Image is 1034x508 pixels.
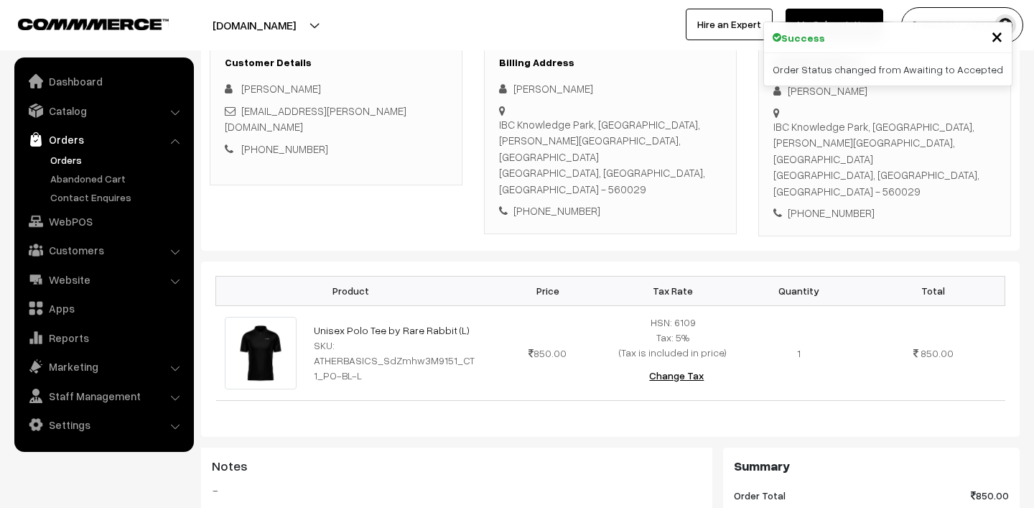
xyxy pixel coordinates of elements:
[225,57,447,69] h3: Customer Details
[499,116,722,198] div: IBC Knowledge Park, [GEOGRAPHIC_DATA], [PERSON_NAME][GEOGRAPHIC_DATA], [GEOGRAPHIC_DATA] [GEOGRAP...
[18,19,169,29] img: COMMMERCE
[18,267,189,292] a: Website
[797,347,801,359] span: 1
[18,14,144,32] a: COMMMERCE
[47,152,189,167] a: Orders
[18,354,189,379] a: Marketing
[686,9,773,40] a: Hire an Expert
[18,126,189,152] a: Orders
[47,171,189,186] a: Abandoned Cart
[921,347,954,359] span: 850.00
[764,53,1012,86] div: Order Status changed from Awaiting to Accepted
[991,25,1003,47] button: Close
[241,142,328,155] a: [PHONE_NUMBER]
[314,338,476,383] div: SKU: ATHERBASICS_SdZmhw3M9151_CT1_PO-BL-L
[862,276,1005,305] th: Total
[638,360,715,392] button: Change Tax
[212,458,702,474] h3: Notes
[47,190,189,205] a: Contact Enquires
[734,488,786,503] span: Order Total
[499,57,722,69] h3: Billing Address
[18,208,189,234] a: WebPOS
[499,80,722,97] div: [PERSON_NAME]
[162,7,346,43] button: [DOMAIN_NAME]
[18,412,189,438] a: Settings
[18,383,189,409] a: Staff Management
[619,316,727,359] span: HSN: 6109 Tax: 5% (Tax is included in price)
[314,324,470,336] a: Unisex Polo Tee by Rare Rabbit (L)
[781,30,825,45] strong: Success
[786,9,883,40] a: My Subscription
[971,488,1009,503] span: 850.00
[225,104,406,134] a: [EMAIL_ADDRESS][PERSON_NAME][DOMAIN_NAME]
[18,68,189,94] a: Dashboard
[773,83,996,99] div: [PERSON_NAME]
[773,205,996,221] div: [PHONE_NUMBER]
[18,325,189,351] a: Reports
[734,458,1009,474] h3: Summary
[225,317,297,389] img: 1718369065655917095408721972Ather-polo.png
[241,82,321,95] span: [PERSON_NAME]
[18,237,189,263] a: Customers
[528,347,567,359] span: 850.00
[736,276,862,305] th: Quantity
[901,7,1023,43] button: [PERSON_NAME]
[499,203,722,219] div: [PHONE_NUMBER]
[216,276,485,305] th: Product
[991,22,1003,49] span: ×
[610,276,736,305] th: Tax Rate
[995,14,1016,36] img: user
[485,276,610,305] th: Price
[773,119,996,200] div: IBC Knowledge Park, [GEOGRAPHIC_DATA], [PERSON_NAME][GEOGRAPHIC_DATA], [GEOGRAPHIC_DATA] [GEOGRAP...
[18,295,189,321] a: Apps
[18,98,189,124] a: Catalog
[212,481,702,499] blockquote: -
